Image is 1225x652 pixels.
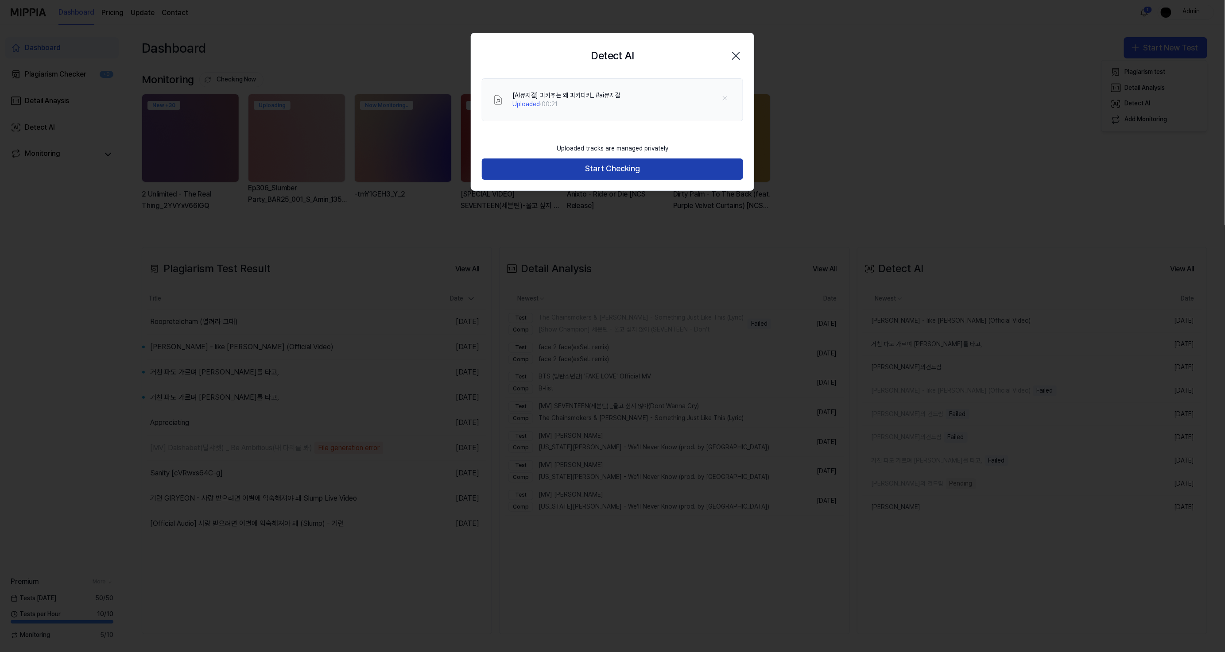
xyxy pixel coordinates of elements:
span: Uploaded [512,100,540,108]
div: [AI뮤지컬] 피카츄는 왜 피카피카_ #ai뮤지컬 [512,91,620,100]
div: · 00:21 [512,100,620,109]
h2: Detect AI [591,47,634,64]
div: Uploaded tracks are managed privately [551,139,674,158]
img: File Select [493,95,504,105]
button: Start Checking [482,158,743,180]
